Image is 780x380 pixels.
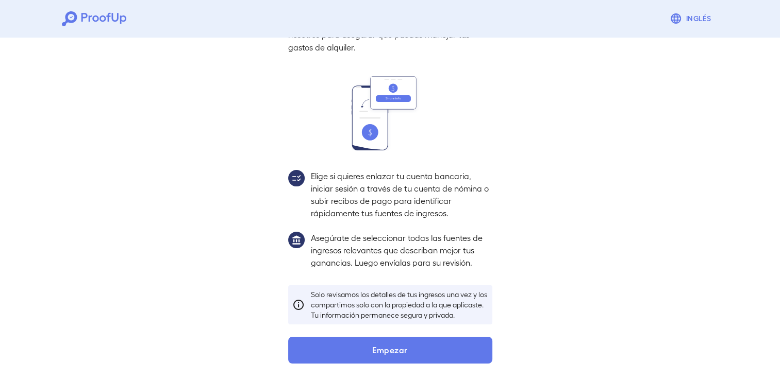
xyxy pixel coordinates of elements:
button: Empezar [288,337,492,364]
font: Inglés [686,13,711,24]
img: group2.svg [288,170,305,186]
p: Asegúrate de seleccionar todas las fuentes de ingresos relevantes que describan mejor tus gananci... [311,232,492,269]
p: Elige si quieres enlazar tu cuenta bancaria, iniciar sesión a través de tu cuenta de nómina o sub... [311,170,492,219]
button: Inglés [666,8,718,29]
p: Solo revisamos los detalles de tus ingresos una vez y los compartimos solo con la propiedad a la ... [311,289,488,320]
img: group1.svg [288,232,305,248]
img: transfer_money.svg [352,76,429,150]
